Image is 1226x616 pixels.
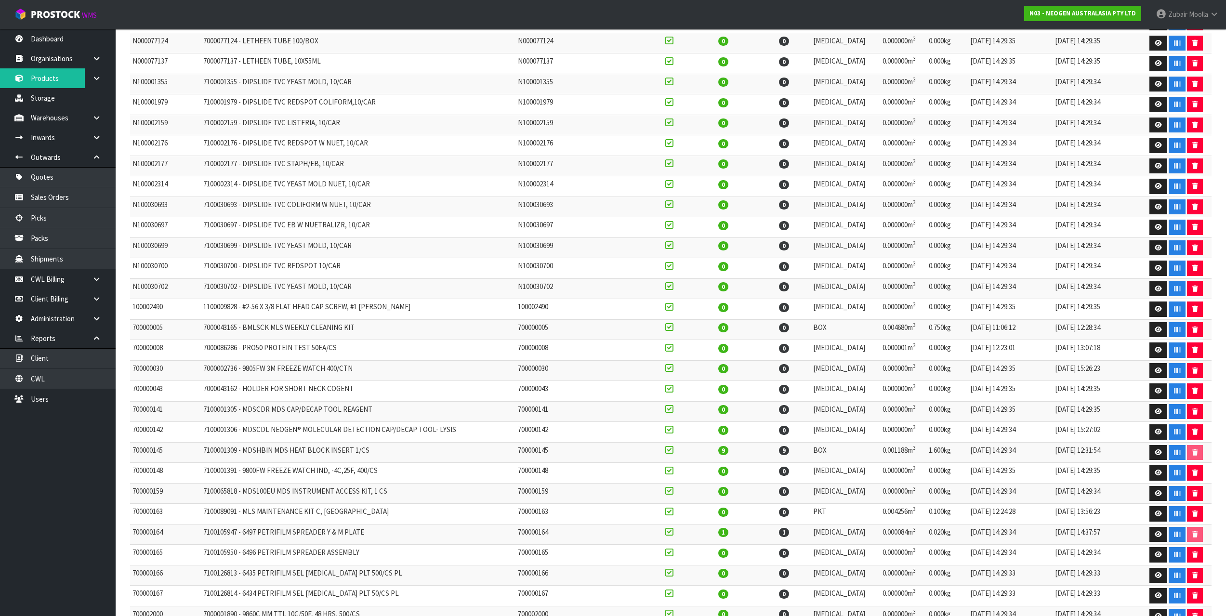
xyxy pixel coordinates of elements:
[1029,9,1136,17] strong: N03 - NEOGEN AUSTRALASIA PTY LTD
[811,53,880,74] td: [MEDICAL_DATA]
[515,278,649,299] td: N100030702
[130,381,201,402] td: 700000043
[130,340,201,361] td: 700000008
[926,422,968,443] td: 0.000kg
[913,281,916,288] sup: 3
[811,319,880,340] td: BOX
[968,299,1053,320] td: [DATE] 14:29:35
[201,115,516,135] td: 7100002159 - DIPSLIDE TVC LISTERIA, 10/CAR
[811,156,880,176] td: [MEDICAL_DATA]
[201,463,516,484] td: 7100001391 - 9800FW FREEZE WATCH IND, -4C,25F, 400/CS
[880,422,927,443] td: 0.000000m
[913,424,916,431] sup: 3
[1168,10,1187,19] span: Zubair
[968,360,1053,381] td: [DATE] 14:29:35
[779,508,789,517] span: 0
[968,94,1053,115] td: [DATE] 14:29:34
[968,565,1053,586] td: [DATE] 14:29:33
[1053,442,1140,463] td: [DATE] 12:31:54
[779,200,789,210] span: 0
[779,118,789,128] span: 0
[880,565,927,586] td: 0.000000m
[811,340,880,361] td: [MEDICAL_DATA]
[515,33,649,53] td: N000077124
[913,96,916,103] sup: 3
[926,33,968,53] td: 0.000kg
[201,504,516,524] td: 7100089091 - MLS MAINTENANCE KIT C, [GEOGRAPHIC_DATA]
[130,74,201,94] td: N100001355
[1053,299,1140,320] td: [DATE] 14:29:35
[779,303,789,312] span: 0
[718,180,728,189] span: 0
[811,115,880,135] td: [MEDICAL_DATA]
[811,258,880,279] td: [MEDICAL_DATA]
[201,197,516,217] td: 7100030693 - DIPSLIDE TVC COLIFORM W NUET, 10/CAR
[718,200,728,210] span: 0
[968,217,1053,238] td: [DATE] 14:29:34
[779,528,789,537] span: 1
[968,463,1053,484] td: [DATE] 14:29:35
[926,74,968,94] td: 0.000kg
[913,547,916,553] sup: 3
[926,545,968,565] td: 0.000kg
[811,504,880,524] td: PKT
[880,94,927,115] td: 0.000000m
[968,442,1053,463] td: [DATE] 14:29:34
[1053,197,1140,217] td: [DATE] 14:29:34
[913,465,916,472] sup: 3
[811,74,880,94] td: [MEDICAL_DATA]
[201,545,516,565] td: 7100105950 - 6496 PETRIFILM SPREADER ASSEMBLY
[1053,319,1140,340] td: [DATE] 12:28:34
[913,404,916,410] sup: 3
[130,483,201,504] td: 700000159
[201,524,516,545] td: 7100105947 - 6497 PETRIFILM SPREADER Y & M PLATE
[718,78,728,87] span: 0
[968,422,1053,443] td: [DATE] 14:29:34
[201,422,516,443] td: 7100001306 - MDSCDL NEOGEN® MOLECULAR DETECTION CAP/DECAP TOOL- LYSIS
[811,237,880,258] td: [MEDICAL_DATA]
[718,528,728,537] span: 1
[130,442,201,463] td: 700000145
[718,405,728,414] span: 0
[968,545,1053,565] td: [DATE] 14:29:34
[1053,401,1140,422] td: [DATE] 14:29:35
[515,422,649,443] td: 700000142
[811,278,880,299] td: [MEDICAL_DATA]
[130,237,201,258] td: N100030699
[515,504,649,524] td: 700000163
[779,446,789,455] span: 9
[515,115,649,135] td: N100002159
[718,57,728,66] span: 0
[913,301,916,308] sup: 3
[1053,545,1140,565] td: [DATE] 14:29:34
[811,565,880,586] td: [MEDICAL_DATA]
[968,176,1053,197] td: [DATE] 14:29:34
[880,115,927,135] td: 0.000000m
[130,176,201,197] td: N100002314
[718,98,728,107] span: 0
[913,117,916,124] sup: 3
[130,115,201,135] td: N100002159
[913,383,916,390] sup: 3
[779,323,789,332] span: 0
[718,303,728,312] span: 0
[926,463,968,484] td: 0.000kg
[130,94,201,115] td: N100001979
[515,360,649,381] td: 700000030
[913,445,916,451] sup: 3
[811,463,880,484] td: [MEDICAL_DATA]
[201,442,516,463] td: 7100001309 - MDSHBIN MDS HEAT BLOCK INSERT 1/CS
[718,344,728,353] span: 0
[201,319,516,340] td: 7000043165 - BMLSCK MLS WEEKLY CLEANING KIT
[926,442,968,463] td: 1.600kg
[913,199,916,206] sup: 3
[926,504,968,524] td: 0.100kg
[718,549,728,558] span: 0
[968,524,1053,545] td: [DATE] 14:29:34
[31,8,80,21] span: ProStock
[1053,463,1140,484] td: [DATE] 14:29:35
[913,260,916,267] sup: 3
[718,37,728,46] span: 0
[779,282,789,291] span: 0
[1053,53,1140,74] td: [DATE] 14:29:35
